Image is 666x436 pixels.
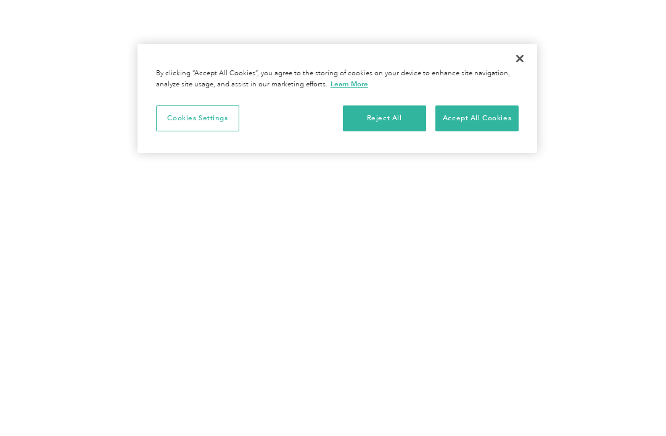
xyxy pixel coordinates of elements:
div: Privacy [138,44,537,153]
button: Accept All Cookies [435,105,519,131]
div: Cookie banner [138,44,537,153]
button: Close [506,45,533,72]
button: Cookies Settings [156,105,239,131]
div: By clicking “Accept All Cookies”, you agree to the storing of cookies on your device to enhance s... [156,68,519,90]
button: Reject All [343,105,426,131]
a: More information about your privacy, opens in a new tab [331,80,368,88]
